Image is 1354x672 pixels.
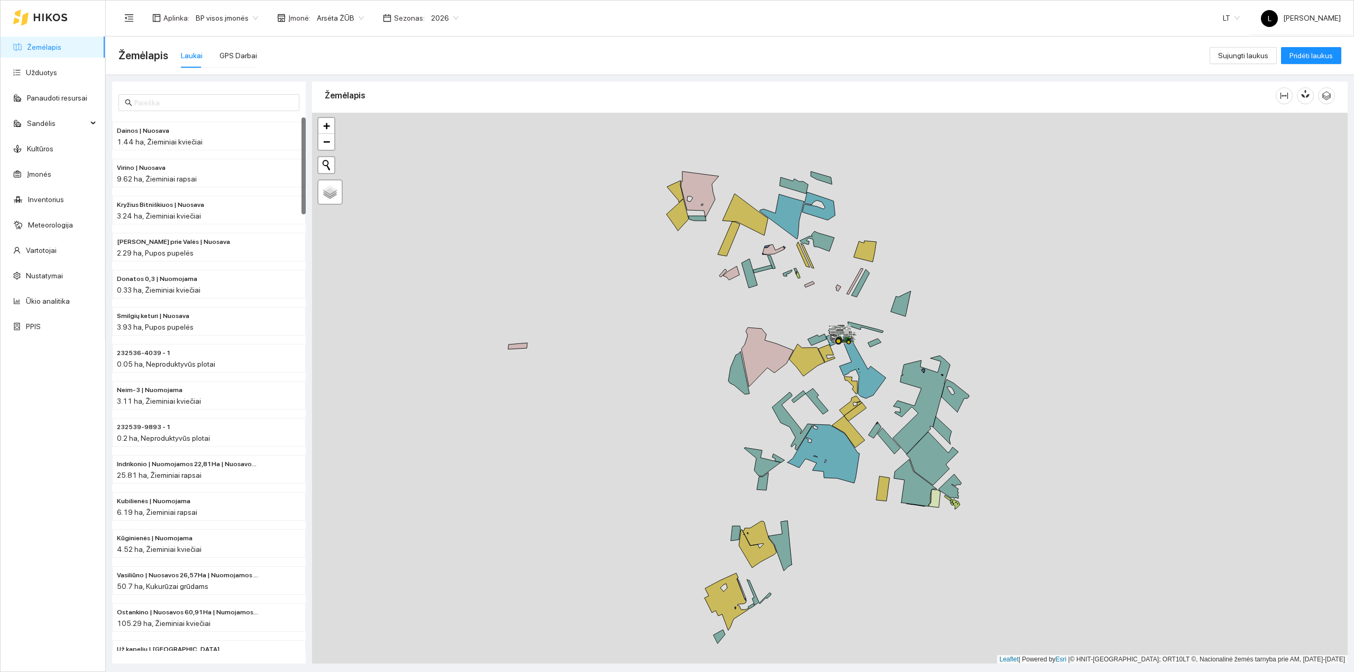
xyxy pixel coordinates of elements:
[163,12,189,24] span: Aplinka :
[118,7,140,29] button: menu-fold
[117,644,219,655] span: Už kapelių | Nuosava
[1261,14,1341,22] span: [PERSON_NAME]
[27,113,87,134] span: Sandėlis
[152,14,161,22] span: layout
[181,50,203,61] div: Laukai
[1056,656,1067,663] a: Esri
[1289,50,1333,61] span: Pridėti laukus
[117,138,203,146] span: 1.44 ha, Žieminiai kviečiai
[117,397,201,405] span: 3.11 ha, Žieminiai kviečiai
[117,545,202,553] span: 4.52 ha, Žieminiai kviečiai
[117,508,197,516] span: 6.19 ha, Žieminiai rapsai
[26,68,57,77] a: Užduotys
[117,348,171,358] span: 232536-4039 - 1
[318,180,342,204] a: Layers
[26,246,57,255] a: Vartotojai
[1276,92,1292,100] span: column-width
[318,134,334,150] a: Zoom out
[1223,10,1240,26] span: LT
[1276,87,1293,104] button: column-width
[27,170,51,178] a: Įmonės
[318,157,334,173] button: Initiate a new search
[27,144,53,153] a: Kultūros
[117,126,169,136] span: Dainos | Nuosava
[318,118,334,134] a: Zoom in
[383,14,391,22] span: calendar
[1281,51,1341,60] a: Pridėti laukus
[26,322,41,331] a: PPIS
[394,12,425,24] span: Sezonas :
[117,385,182,395] span: Neim-3 | Nuomojama
[325,80,1276,111] div: Žemėlapis
[117,496,190,506] span: Kubilienės | Nuomojama
[117,607,259,617] span: Ostankino | Nuosavos 60,91Ha | Numojamos 44,38Ha
[118,47,168,64] span: Žemėlapis
[1210,47,1277,64] button: Sujungti laukus
[117,422,171,432] span: 232539-9893 - 1
[117,434,210,442] span: 0.2 ha, Neproduktyvūs plotai
[117,360,215,368] span: 0.05 ha, Neproduktyvūs plotai
[117,274,197,284] span: Donatos 0,3 | Nuomojama
[117,323,194,331] span: 3.93 ha, Pupos pupelės
[431,10,459,26] span: 2026
[277,14,286,22] span: shop
[28,221,73,229] a: Meteorologija
[1068,656,1070,663] span: |
[117,533,193,543] span: Kūginienės | Nuomojama
[117,570,259,580] span: Vasiliūno | Nuosavos 26,57Ha | Nuomojamos 24,15Ha
[26,271,63,280] a: Nustatymai
[117,249,194,257] span: 2.29 ha, Pupos pupelės
[27,43,61,51] a: Žemėlapis
[125,99,132,106] span: search
[219,50,257,61] div: GPS Darbai
[323,135,330,148] span: −
[997,655,1348,664] div: | Powered by © HNIT-[GEOGRAPHIC_DATA]; ORT10LT ©, Nacionalinė žemės tarnyba prie AM, [DATE]-[DATE]
[28,195,64,204] a: Inventorius
[117,237,230,247] span: Rolando prie Valės | Nuosava
[117,163,166,173] span: Virino | Nuosava
[1218,50,1268,61] span: Sujungti laukus
[27,94,87,102] a: Panaudoti resursai
[117,212,201,220] span: 3.24 ha, Žieminiai kviečiai
[196,10,258,26] span: BP visos įmonės
[26,297,70,305] a: Ūkio analitika
[317,10,364,26] span: Arsėta ŽŪB
[1281,47,1341,64] button: Pridėti laukus
[117,175,197,183] span: 9.62 ha, Žieminiai rapsai
[117,311,189,321] span: Smilgių keturi | Nuosava
[1210,51,1277,60] a: Sujungti laukus
[134,97,293,108] input: Paieška
[124,13,134,23] span: menu-fold
[1000,656,1019,663] a: Leaflet
[117,471,202,479] span: 25.81 ha, Žieminiai rapsai
[117,459,259,469] span: Indrikonio | Nuomojamos 22,81Ha | Nuosavos 3,00 Ha
[117,200,204,210] span: Kryžius Bitniškiuos | Nuosava
[288,12,310,24] span: Įmonė :
[1268,10,1271,27] span: L
[323,119,330,132] span: +
[117,582,208,591] span: 50.7 ha, Kukurūzai grūdams
[117,619,211,628] span: 105.29 ha, Žieminiai kviečiai
[117,286,200,294] span: 0.33 ha, Žieminiai kviečiai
